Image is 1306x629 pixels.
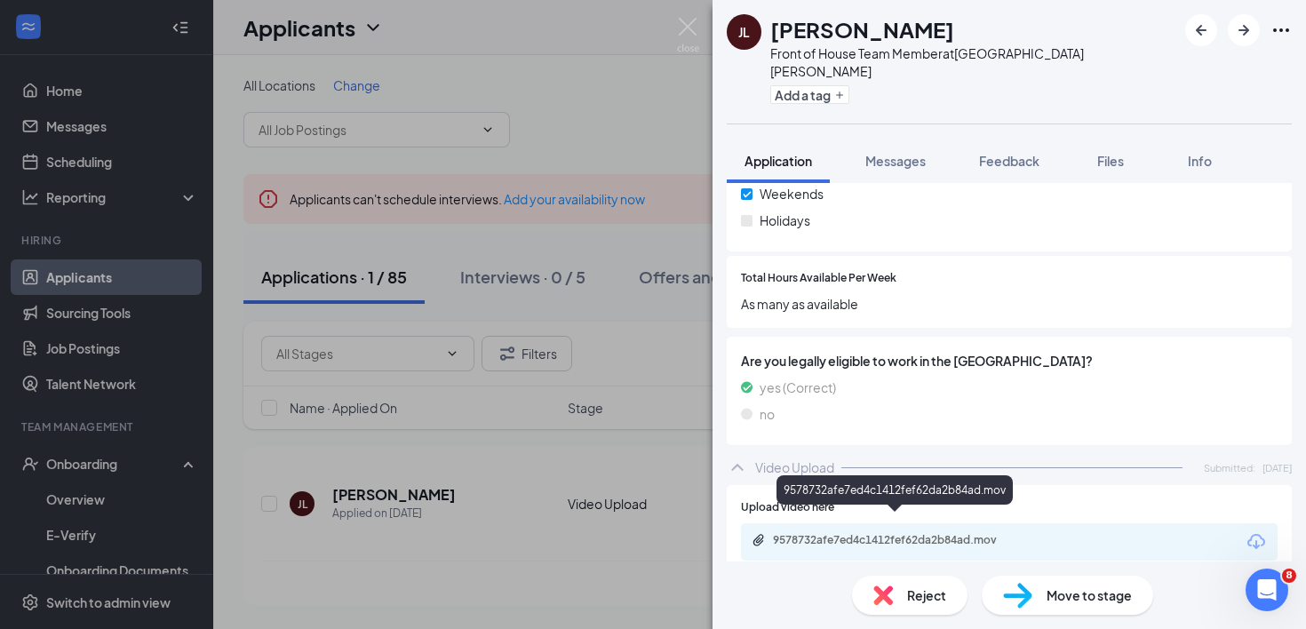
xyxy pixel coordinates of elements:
span: Feedback [979,153,1039,169]
div: 9578732afe7ed4c1412fef62da2b84ad.mov [776,475,1013,505]
h1: [PERSON_NAME] [770,14,954,44]
span: Reject [907,585,946,605]
span: Application [745,153,812,169]
span: no [760,404,775,424]
a: Paperclip9578732afe7ed4c1412fef62da2b84ad.mov [752,533,1039,550]
svg: ArrowRight [1233,20,1254,41]
button: ArrowRight [1228,14,1260,46]
svg: Paperclip [752,533,766,547]
span: Move to stage [1047,585,1132,605]
svg: Ellipses [1270,20,1292,41]
button: ArrowLeftNew [1185,14,1217,46]
span: As many as available [741,294,1278,314]
span: Upload video here [741,499,834,516]
span: Info [1188,153,1212,169]
svg: ChevronUp [727,457,748,478]
div: Front of House Team Member at [GEOGRAPHIC_DATA][PERSON_NAME] [770,44,1176,80]
iframe: Intercom live chat [1246,569,1288,611]
svg: Plus [834,90,845,100]
span: [DATE] [1262,460,1292,475]
span: Submitted: [1204,460,1255,475]
span: Are you legally eligible to work in the [GEOGRAPHIC_DATA]? [741,351,1278,370]
span: Holidays [760,211,810,230]
div: JL [738,23,750,41]
svg: ArrowLeftNew [1191,20,1212,41]
span: Files [1097,153,1124,169]
button: PlusAdd a tag [770,85,849,104]
svg: Download [1246,531,1267,553]
span: yes (Correct) [760,378,836,397]
span: Messages [865,153,926,169]
span: Total Hours Available Per Week [741,270,896,287]
div: Video Upload [755,458,834,476]
span: Weekends [760,184,824,203]
div: 9578732afe7ed4c1412fef62da2b84ad.mov [773,533,1022,547]
span: 8 [1282,569,1296,583]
